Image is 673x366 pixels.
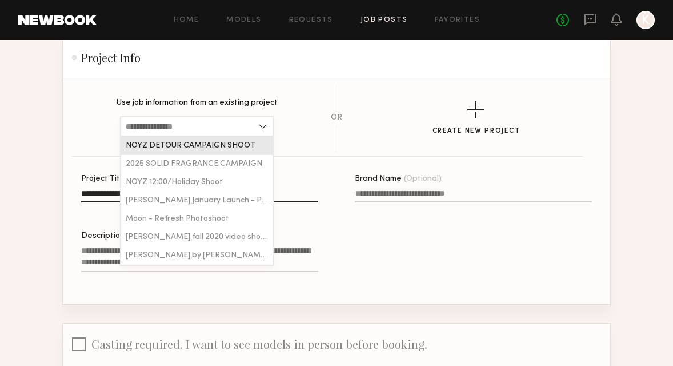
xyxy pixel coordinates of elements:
input: Project Title [81,189,318,202]
span: Casting required. I want to see models in person before booking. [91,336,427,352]
a: Requests [289,17,333,24]
div: Brand Name [355,175,592,183]
span: (Optional) [404,175,442,183]
div: Florence January Launch - Photoshoot & Video shoot [121,192,273,210]
a: Job Posts [360,17,408,24]
span: NOYZ DETOUR CAMPAIGN SHOOT [126,142,255,150]
span: 2025 SOLID FRAGRANCE CAMPAIGN [126,160,262,168]
div: florence fall 2020 video shoot [121,228,273,246]
span: [PERSON_NAME] January Launch - Photoshoot & Video shoot [126,197,268,205]
div: Moon - Refresh Photoshoot [121,210,273,228]
div: Description [81,232,318,240]
div: Project Title [81,175,318,183]
span: [PERSON_NAME] fall 2020 video shoot [126,233,268,241]
button: Create New Project [432,101,520,135]
div: NOYZ DETOUR CAMPAIGN SHOOT [121,137,273,155]
p: Use job information from an existing project [117,99,278,107]
input: Brand Name(Optional) [355,189,592,202]
span: NOYZ 12:00/Holiday Shoot [126,178,223,186]
a: Favorites [435,17,480,24]
a: Models [226,17,261,24]
span: Moon - Refresh Photoshoot [126,215,229,223]
textarea: Description(Optional) [81,245,318,272]
h2: Project Info [72,51,141,65]
div: 2025 SOLID FRAGRANCE CAMPAIGN [121,155,273,173]
span: [PERSON_NAME] by [PERSON_NAME] 2020 fall photoshoot [126,252,268,260]
a: Home [174,17,199,24]
div: florence by mills 2020 fall photoshoot [121,246,273,265]
div: Create New Project [432,128,520,135]
div: NOYZ 12:00/Holiday Shoot [121,173,273,192]
div: OR [331,114,342,122]
a: K [636,11,655,29]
